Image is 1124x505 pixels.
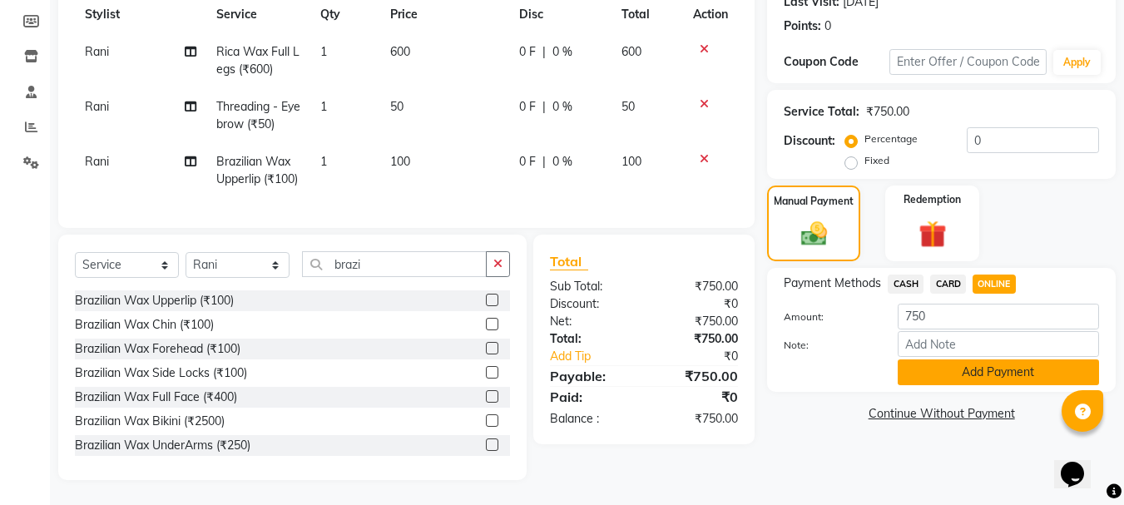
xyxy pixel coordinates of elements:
span: Rani [85,44,109,59]
input: Amount [898,304,1099,329]
div: Brazilian Wax Upperlip (₹100) [75,292,234,309]
span: 50 [390,99,404,114]
div: 0 [824,17,831,35]
span: 600 [621,44,641,59]
span: 50 [621,99,635,114]
div: ₹0 [644,295,750,313]
label: Amount: [771,309,884,324]
span: Payment Methods [784,275,881,292]
span: 1 [320,99,327,114]
button: Add Payment [898,359,1099,385]
span: 600 [390,44,410,59]
div: Service Total: [784,103,859,121]
div: Payable: [537,366,644,386]
div: ₹750.00 [644,366,750,386]
span: Threading - Eyebrow (₹50) [216,99,300,131]
a: Add Tip [537,348,661,365]
div: ₹750.00 [644,278,750,295]
div: Discount: [537,295,644,313]
span: Rani [85,154,109,169]
label: Note: [771,338,884,353]
span: 1 [320,44,327,59]
span: | [542,153,546,171]
span: 1 [320,154,327,169]
div: Total: [537,330,644,348]
span: ONLINE [973,275,1016,294]
div: ₹750.00 [644,410,750,428]
div: ₹750.00 [866,103,909,121]
span: 0 % [552,43,572,61]
span: 0 F [519,153,536,171]
span: Brazilian Wax Upperlip (₹100) [216,154,298,186]
span: 0 F [519,43,536,61]
div: Sub Total: [537,278,644,295]
label: Percentage [864,131,918,146]
div: Balance : [537,410,644,428]
div: ₹750.00 [644,330,750,348]
span: | [542,98,546,116]
div: Discount: [784,132,835,150]
div: Points: [784,17,821,35]
div: Brazilian Wax Side Locks (₹100) [75,364,247,382]
div: Brazilian Wax Chin (₹100) [75,316,214,334]
iframe: chat widget [1054,438,1107,488]
div: ₹750.00 [644,313,750,330]
div: Paid: [537,387,644,407]
div: Brazilian Wax Forehead (₹100) [75,340,240,358]
button: Apply [1053,50,1101,75]
label: Manual Payment [774,194,854,209]
span: Total [550,253,588,270]
label: Redemption [904,192,961,207]
span: 0 % [552,98,572,116]
span: 0 F [519,98,536,116]
div: ₹0 [662,348,751,365]
span: Rani [85,99,109,114]
div: Coupon Code [784,53,889,71]
div: Brazilian Wax UnderArms (₹250) [75,437,250,454]
img: _cash.svg [793,219,835,249]
span: 0 % [552,153,572,171]
img: _gift.svg [910,217,955,251]
span: 100 [390,154,410,169]
div: Brazilian Wax Full Face (₹400) [75,389,237,406]
span: 100 [621,154,641,169]
input: Add Note [898,331,1099,357]
div: Brazilian Wax Bikini (₹2500) [75,413,225,430]
div: ₹0 [644,387,750,407]
span: CARD [930,275,966,294]
label: Fixed [864,153,889,168]
span: | [542,43,546,61]
span: CASH [888,275,923,294]
input: Enter Offer / Coupon Code [889,49,1047,75]
span: Rica Wax Full Legs (₹600) [216,44,300,77]
div: Net: [537,313,644,330]
input: Search or Scan [302,251,487,277]
a: Continue Without Payment [770,405,1112,423]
